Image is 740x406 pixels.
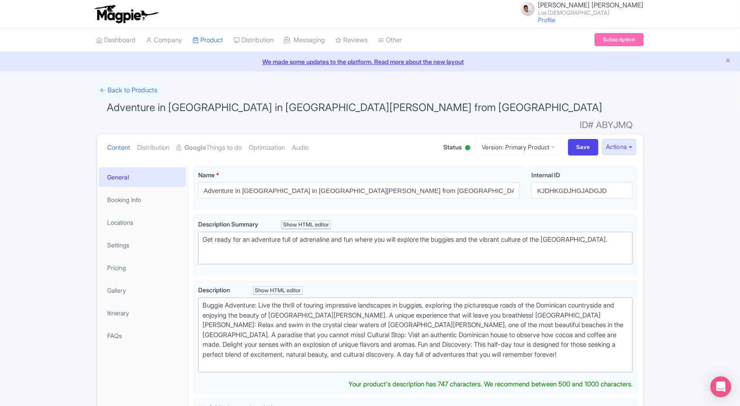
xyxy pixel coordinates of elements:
div: Active [463,142,472,155]
a: Pricing [99,258,186,277]
small: Los [DEMOGRAPHIC_DATA] [538,10,644,16]
a: [PERSON_NAME] [PERSON_NAME] Los [DEMOGRAPHIC_DATA] [516,2,644,16]
img: uxhyk5qvif4ur1icmzeo.jpg [521,2,535,16]
a: Optimization [249,134,285,162]
a: Locations [99,213,186,232]
span: Name [198,171,215,179]
a: Product [193,28,223,52]
button: Close announcement [725,56,731,66]
a: Profile [538,16,556,24]
a: Distribution [234,28,274,52]
a: Subscription [595,33,643,46]
a: Messaging [284,28,325,52]
a: Dashboard [97,28,136,52]
div: Show HTML editor [281,220,331,230]
a: Settings [99,235,186,255]
div: Open Intercom Messenger [710,376,731,397]
div: Get ready for an adventure full of adrenaline and fun where you will explore the buggies and the ... [203,235,629,254]
a: Other [378,28,402,52]
span: Description Summary [198,220,260,228]
a: Distribution [138,134,170,162]
span: ID# ABYJMQ [580,116,633,134]
a: Reviews [336,28,368,52]
span: Status [443,142,462,152]
span: Description [198,286,231,294]
a: Content [108,134,131,162]
div: Buggie Adventure: Live the thrill of touring impressive landscapes in buggies, exploring the pict... [203,301,629,369]
a: GoogleThings to do [177,134,242,162]
strong: Google [185,143,206,153]
div: Your product's description has 747 characters. We recommend between 500 and 1000 characters. [348,379,633,389]
span: [PERSON_NAME] [PERSON_NAME] [538,1,644,9]
div: Show HTML editor [253,286,303,295]
a: Version: Primary Product [476,139,561,156]
input: Save [568,139,598,156]
a: General [99,167,186,187]
a: Itinerary [99,303,186,323]
a: We made some updates to the platform. Read more about the new layout [5,57,735,66]
button: Actions [602,139,636,155]
span: Adventure in [GEOGRAPHIC_DATA] in [GEOGRAPHIC_DATA][PERSON_NAME] from [GEOGRAPHIC_DATA] [107,101,603,114]
img: logo-ab69f6fb50320c5b225c76a69d11143b.png [92,4,160,24]
a: Audio [292,134,309,162]
a: Gallery [99,281,186,300]
a: ← Back to Products [97,82,161,99]
a: FAQs [99,326,186,345]
a: Booking Info [99,190,186,210]
a: Company [146,28,182,52]
span: Internal ID [531,171,560,179]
